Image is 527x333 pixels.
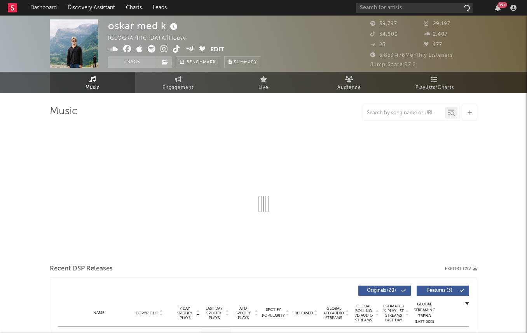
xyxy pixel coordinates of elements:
[221,72,306,93] a: Live
[370,62,416,67] span: Jump Score: 97.2
[50,72,135,93] a: Music
[497,2,507,8] div: 99 +
[370,53,453,58] span: 5,853,476 Monthly Listeners
[417,286,469,296] button: Features(3)
[495,5,501,11] button: 99+
[383,304,404,323] span: Estimated % Playlist Streams Last Day
[187,58,216,67] span: Benchmark
[295,311,313,316] span: Released
[370,21,397,26] span: 39,797
[108,34,195,43] div: [GEOGRAPHIC_DATA] | House
[337,83,361,92] span: Audience
[392,72,477,93] a: Playlists/Charts
[233,306,253,320] span: ATD Spotify Plays
[86,83,100,92] span: Music
[210,45,224,55] button: Edit
[356,3,473,13] input: Search for artists
[363,110,445,116] input: Search by song name or URL
[108,56,157,68] button: Track
[136,311,158,316] span: Copyright
[370,42,386,47] span: 23
[224,56,261,68] button: Summary
[262,307,285,319] span: Spotify Popularity
[363,288,399,293] span: Originals ( 20 )
[176,56,220,68] a: Benchmark
[358,286,411,296] button: Originals(20)
[424,42,442,47] span: 477
[204,306,224,320] span: Last Day Spotify Plays
[73,310,124,316] div: Name
[234,60,257,65] span: Summary
[162,83,194,92] span: Engagement
[413,302,436,325] div: Global Streaming Trend (Last 60D)
[415,83,454,92] span: Playlists/Charts
[323,306,344,320] span: Global ATD Audio Streams
[108,19,180,32] div: oskar med k
[445,267,477,271] button: Export CSV
[175,306,195,320] span: 7 Day Spotify Plays
[258,83,269,92] span: Live
[424,21,450,26] span: 29,197
[370,32,398,37] span: 34,800
[353,304,374,323] span: Global Rolling 7D Audio Streams
[306,72,392,93] a: Audience
[50,264,113,274] span: Recent DSP Releases
[422,288,457,293] span: Features ( 3 )
[424,32,448,37] span: 2,407
[135,72,221,93] a: Engagement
